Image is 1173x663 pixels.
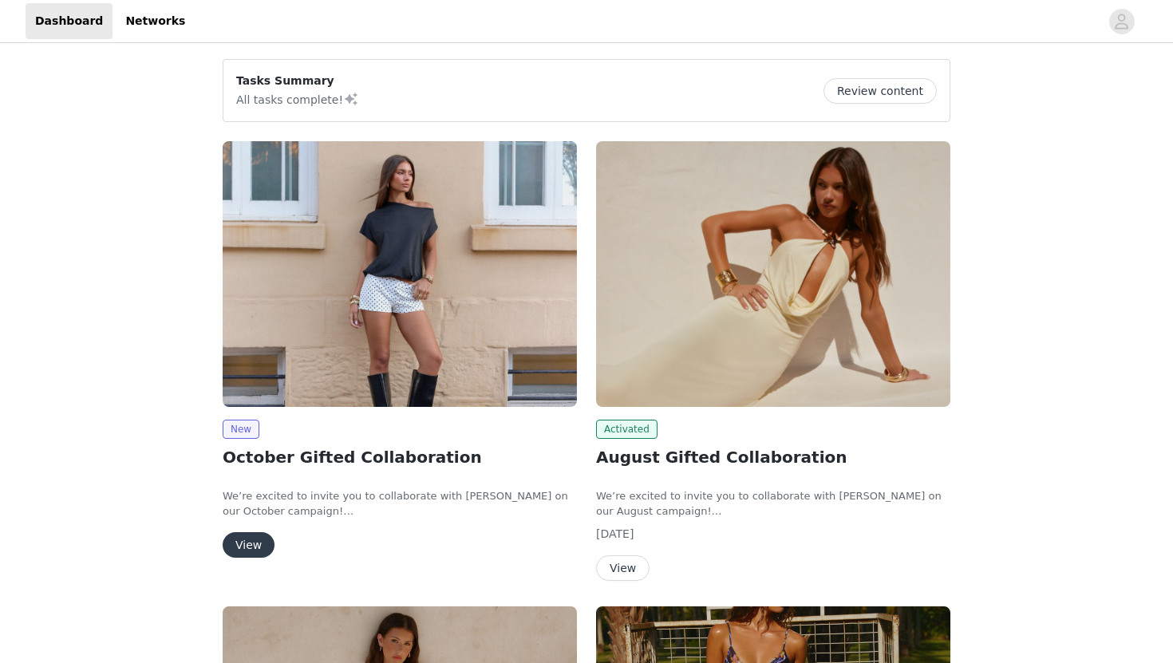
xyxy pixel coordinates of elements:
[26,3,113,39] a: Dashboard
[236,73,359,89] p: Tasks Summary
[223,532,274,558] button: View
[223,488,577,519] p: We’re excited to invite you to collaborate with [PERSON_NAME] on our October campaign!
[596,555,650,581] button: View
[223,445,577,469] h2: October Gifted Collaboration
[596,562,650,574] a: View
[236,89,359,109] p: All tasks complete!
[596,420,658,439] span: Activated
[596,141,950,407] img: Peppermayo AUS
[223,420,259,439] span: New
[1114,9,1129,34] div: avatar
[116,3,195,39] a: Networks
[823,78,937,104] button: Review content
[596,445,950,469] h2: August Gifted Collaboration
[596,488,950,519] p: We’re excited to invite you to collaborate with [PERSON_NAME] on our August campaign!
[223,539,274,551] a: View
[596,527,634,540] span: [DATE]
[223,141,577,407] img: Peppermayo AUS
